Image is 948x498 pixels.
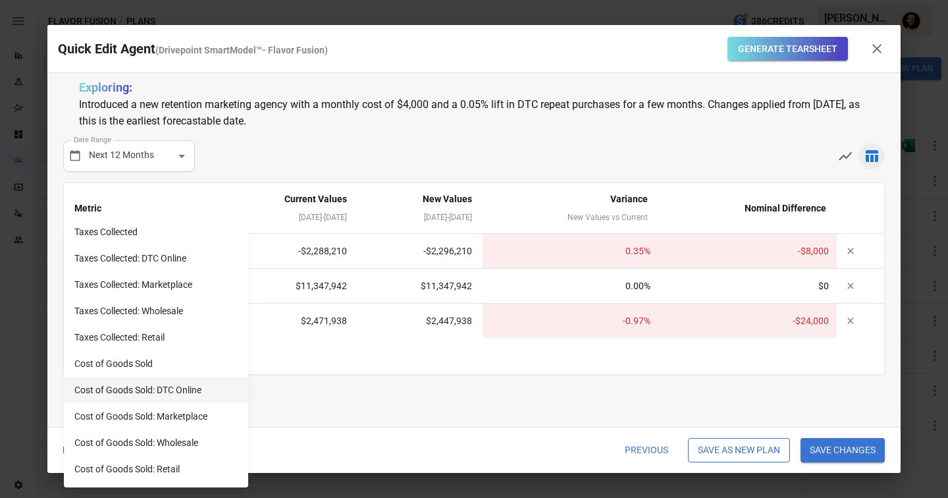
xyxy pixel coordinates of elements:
[64,429,248,456] li: Cost of Goods Sold: Wholesale
[64,219,248,245] li: Taxes Collected
[64,377,248,403] li: Cost of Goods Sold: DTC Online
[64,456,248,482] li: Cost of Goods Sold: Retail
[64,324,248,350] li: Taxes Collected: Retail
[64,350,248,377] li: Cost of Goods Sold
[64,245,248,271] li: Taxes Collected: DTC Online
[64,271,248,298] li: Taxes Collected: Marketplace
[64,298,248,324] li: Taxes Collected: Wholesale
[64,403,248,429] li: Cost of Goods Sold: Marketplace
